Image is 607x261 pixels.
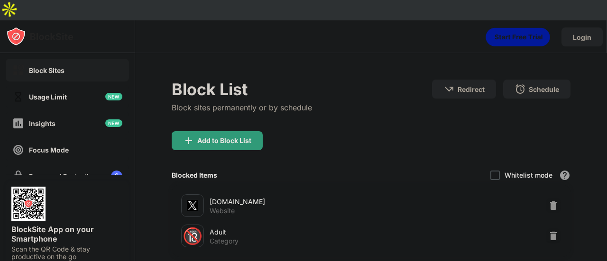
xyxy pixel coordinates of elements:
[105,93,122,100] img: new-icon.svg
[29,172,97,180] div: Password Protection
[11,245,123,261] div: Scan the QR Code & stay productive on the go
[7,27,74,46] img: logo-blocksite.svg
[210,197,371,207] div: [DOMAIN_NAME]
[197,137,251,144] div: Add to Block List
[529,85,559,93] div: Schedule
[29,93,67,101] div: Usage Limit
[210,237,239,245] div: Category
[11,187,46,221] img: options-page-qr-code.png
[210,227,371,237] div: Adult
[505,171,552,179] div: Whitelist mode
[29,119,55,127] div: Insights
[172,80,312,99] div: Block List
[458,85,485,93] div: Redirect
[111,171,122,182] img: lock-menu.svg
[183,226,202,246] div: 🔞
[12,144,24,156] img: focus-off.svg
[12,171,24,182] img: password-protection-off.svg
[573,33,591,41] div: Login
[486,27,550,46] div: animation
[12,117,24,129] img: insights-off.svg
[11,225,123,243] div: BlockSite App on your Smartphone
[29,146,69,154] div: Focus Mode
[172,171,217,179] div: Blocked Items
[210,207,235,215] div: Website
[172,103,312,112] div: Block sites permanently or by schedule
[105,119,122,127] img: new-icon.svg
[29,66,64,74] div: Block Sites
[187,200,198,211] img: favicons
[12,64,24,76] img: block-on.svg
[12,91,24,103] img: time-usage-off.svg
